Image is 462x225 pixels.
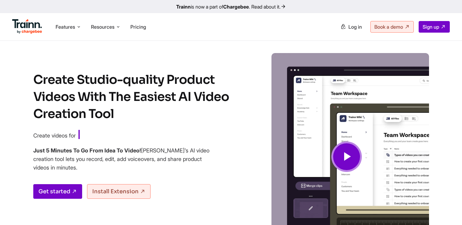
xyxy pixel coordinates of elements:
h1: Create Studio-quality Product Videos With The Easiest AI Video Creation Tool [33,71,241,123]
span: Book a demo [374,24,403,30]
a: Book a demo [370,21,414,33]
span: Resources [91,23,115,30]
span: Log in [348,24,362,30]
h4: [PERSON_NAME]’s AI video creation tool lets you record, edit, add voiceovers, and share product v... [33,146,210,172]
span: Customer Education [78,130,162,140]
b: Chargebee [223,4,249,10]
b: Just 5 Minutes To Go From Idea To Video! [33,147,141,154]
span: Sign up [423,24,439,30]
span: Create videos for [33,132,76,139]
span: Features [56,23,75,30]
a: Log in [337,21,366,32]
b: Trainn [176,4,191,10]
a: Get started [33,184,82,199]
a: Sign up [419,21,450,33]
img: Trainn Logo [12,19,42,34]
a: Install Extension [87,184,151,199]
a: Pricing [130,24,146,30]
